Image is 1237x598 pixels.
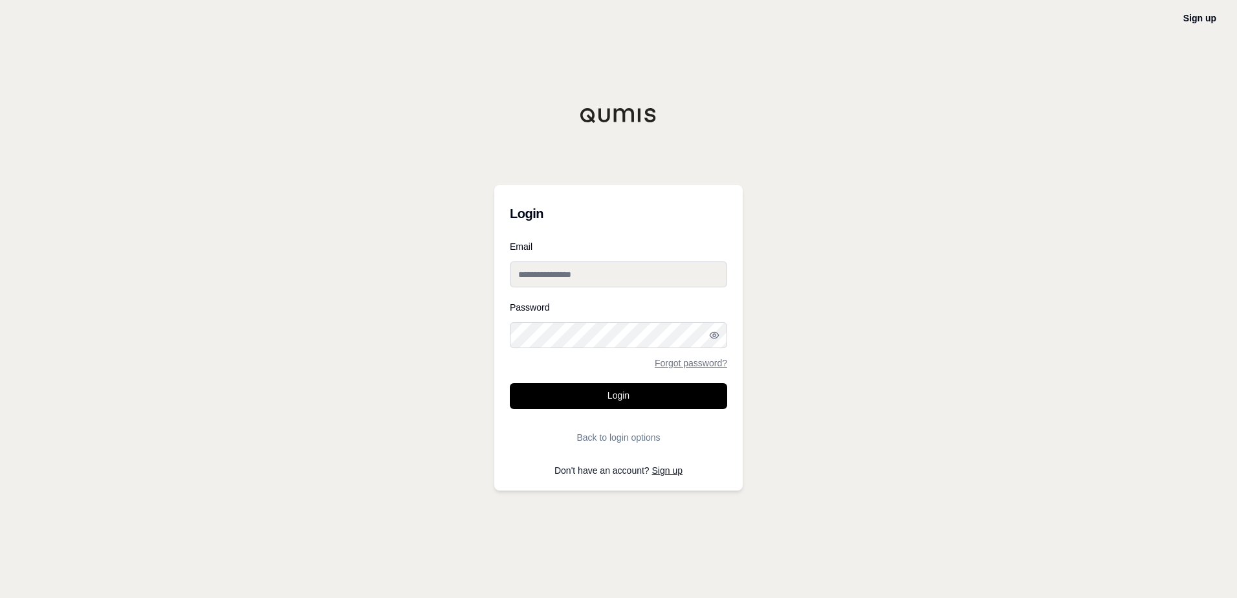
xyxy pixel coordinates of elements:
[580,107,657,123] img: Qumis
[510,242,727,251] label: Email
[652,465,683,476] a: Sign up
[1183,13,1216,23] a: Sign up
[510,425,727,450] button: Back to login options
[510,201,727,227] h3: Login
[510,466,727,475] p: Don't have an account?
[655,359,727,368] a: Forgot password?
[510,303,727,312] label: Password
[510,383,727,409] button: Login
